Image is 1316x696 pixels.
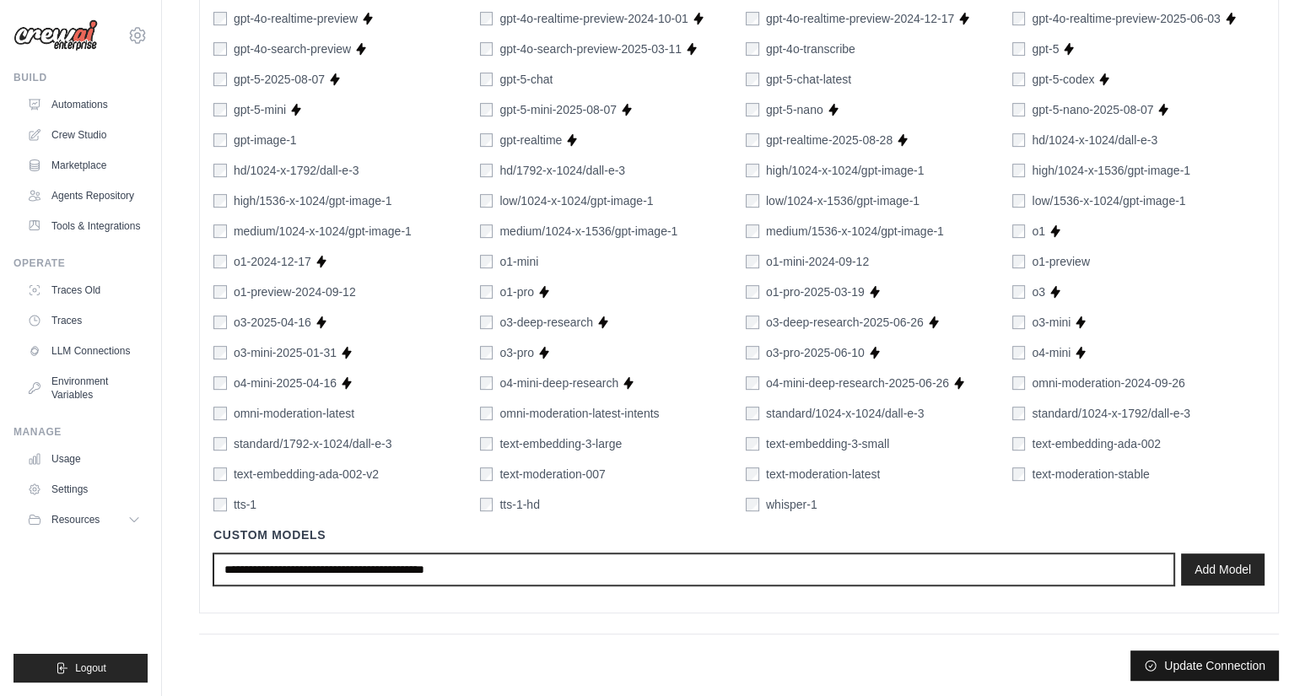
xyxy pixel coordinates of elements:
[234,192,392,209] label: high/1536-x-1024/gpt-image-1
[20,337,148,364] a: LLM Connections
[1032,283,1045,300] label: o3
[499,10,688,27] label: gpt-4o-realtime-preview-2024-10-01
[234,466,379,483] label: text-embedding-ada-002-v2
[1032,375,1184,391] label: omni-moderation-2024-09-26
[20,307,148,334] a: Traces
[20,91,148,118] a: Automations
[234,253,311,270] label: o1-2024-12-17
[13,19,98,51] img: Logo
[746,12,759,25] input: gpt-4o-realtime-preview-2024-12-17
[499,375,618,391] label: o4-mini-deep-research
[234,10,358,27] label: gpt-4o-realtime-preview
[1032,344,1071,361] label: o4-mini
[499,496,539,513] label: tts-1-hd
[746,407,759,420] input: standard/1024-x-1024/dall-e-3
[499,192,653,209] label: low/1024-x-1024/gpt-image-1
[213,42,227,56] input: gpt-4o-search-preview
[480,194,493,208] input: low/1024-x-1024/gpt-image-1
[20,476,148,503] a: Settings
[746,376,759,390] input: o4-mini-deep-research-2025-06-26
[766,496,817,513] label: whisper-1
[766,101,823,118] label: gpt-5-nano
[766,71,851,88] label: gpt-5-chat-latest
[499,314,593,331] label: o3-deep-research
[480,285,493,299] input: o1-pro
[234,283,356,300] label: o1-preview-2024-09-12
[1012,194,1026,208] input: low/1536-x-1024/gpt-image-1
[234,71,325,88] label: gpt-5-2025-08-07
[213,407,227,420] input: omni-moderation-latest
[499,162,625,179] label: hd/1792-x-1024/dall-e-3
[20,445,148,472] a: Usage
[746,285,759,299] input: o1-pro-2025-03-19
[1012,285,1026,299] input: o3
[480,73,493,86] input: gpt-5-chat
[213,346,227,359] input: o3-mini-2025-01-31
[1130,650,1279,681] button: Update Connection
[499,71,553,88] label: gpt-5-chat
[766,223,944,240] label: medium/1536-x-1024/gpt-image-1
[1032,253,1089,270] label: o1-preview
[480,407,493,420] input: omni-moderation-latest-intents
[1181,553,1265,585] button: Add Model
[1012,103,1026,116] input: gpt-5-nano-2025-08-07
[234,132,297,148] label: gpt-image-1
[13,425,148,439] div: Manage
[1032,162,1190,179] label: high/1024-x-1536/gpt-image-1
[213,194,227,208] input: high/1536-x-1024/gpt-image-1
[1032,40,1059,57] label: gpt-5
[1012,346,1026,359] input: o4-mini
[234,405,354,422] label: omni-moderation-latest
[234,162,359,179] label: hd/1024-x-1792/dall-e-3
[20,213,148,240] a: Tools & Integrations
[234,101,286,118] label: gpt-5-mini
[499,132,562,148] label: gpt-realtime
[480,255,493,268] input: o1-mini
[213,437,227,451] input: standard/1792-x-1024/dall-e-3
[1012,12,1026,25] input: gpt-4o-realtime-preview-2025-06-03
[75,661,106,675] span: Logout
[1012,437,1026,451] input: text-embedding-ada-002
[1012,164,1026,177] input: high/1024-x-1536/gpt-image-1
[480,12,493,25] input: gpt-4o-realtime-preview-2024-10-01
[20,277,148,304] a: Traces Old
[746,316,759,329] input: o3-deep-research-2025-06-26
[20,506,148,533] button: Resources
[480,498,493,511] input: tts-1-hd
[499,40,682,57] label: gpt-4o-search-preview-2025-03-11
[480,316,493,329] input: o3-deep-research
[20,121,148,148] a: Crew Studio
[234,314,311,331] label: o3-2025-04-16
[234,375,337,391] label: o4-mini-2025-04-16
[746,73,759,86] input: gpt-5-chat-latest
[746,103,759,116] input: gpt-5-nano
[1032,223,1045,240] label: o1
[1012,467,1026,481] input: text-moderation-stable
[746,42,759,56] input: gpt-4o-transcribe
[766,466,880,483] label: text-moderation-latest
[1012,255,1026,268] input: o1-preview
[1012,224,1026,238] input: o1
[480,103,493,116] input: gpt-5-mini-2025-08-07
[1012,407,1026,420] input: standard/1024-x-1792/dall-e-3
[480,164,493,177] input: hd/1792-x-1024/dall-e-3
[746,255,759,268] input: o1-mini-2024-09-12
[766,253,869,270] label: o1-mini-2024-09-12
[480,437,493,451] input: text-embedding-3-large
[746,133,759,147] input: gpt-realtime-2025-08-28
[13,71,148,84] div: Build
[480,42,493,56] input: gpt-4o-search-preview-2025-03-11
[499,405,659,422] label: omni-moderation-latest-intents
[213,467,227,481] input: text-embedding-ada-002-v2
[213,12,227,25] input: gpt-4o-realtime-preview
[766,192,920,209] label: low/1024-x-1536/gpt-image-1
[766,40,855,57] label: gpt-4o-transcribe
[746,437,759,451] input: text-embedding-3-small
[1012,376,1026,390] input: omni-moderation-2024-09-26
[234,40,351,57] label: gpt-4o-search-preview
[766,10,954,27] label: gpt-4o-realtime-preview-2024-12-17
[766,132,893,148] label: gpt-realtime-2025-08-28
[499,283,533,300] label: o1-pro
[766,344,865,361] label: o3-pro-2025-06-10
[213,103,227,116] input: gpt-5-mini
